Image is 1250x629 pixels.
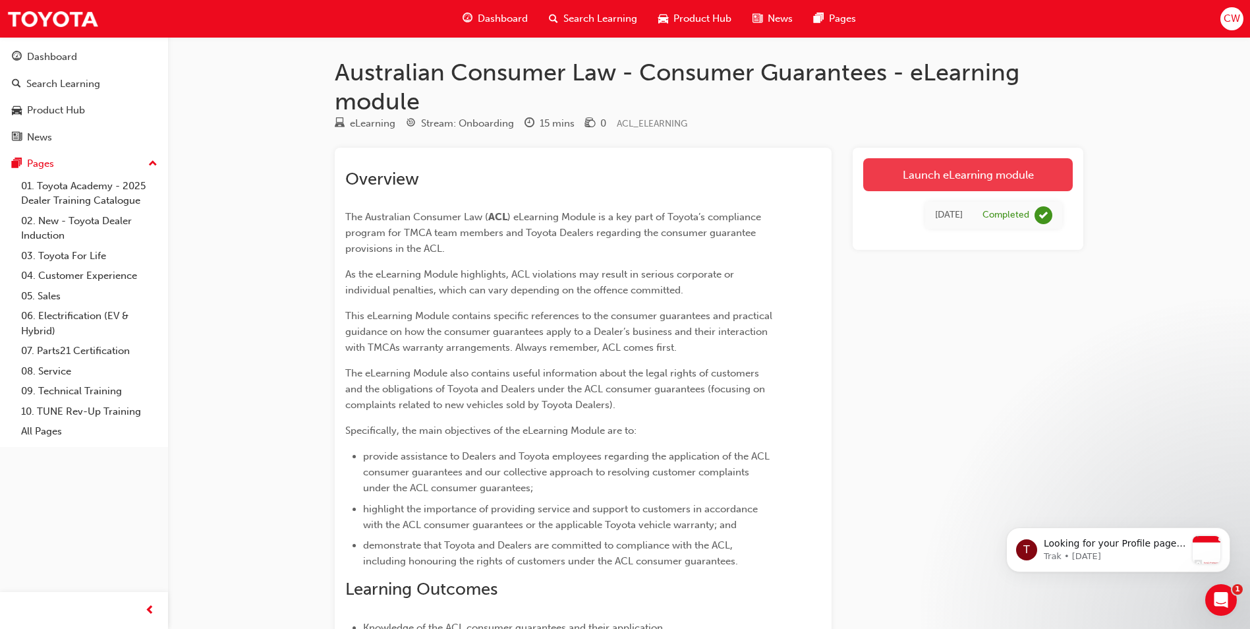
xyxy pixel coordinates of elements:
a: 08. Service [16,361,163,382]
span: prev-icon [145,603,155,619]
div: Price [585,115,606,132]
span: Search Learning [563,11,637,26]
div: News [27,130,52,145]
span: car-icon [658,11,668,27]
a: 02. New - Toyota Dealer Induction [16,211,163,246]
div: Product Hub [27,103,85,118]
button: CW [1220,7,1243,30]
div: Pages [27,156,54,171]
a: 06. Electrification (EV & Hybrid) [16,306,163,341]
a: News [5,125,163,150]
span: pages-icon [814,11,824,27]
span: Overview [345,169,419,189]
span: highlight the importance of providing service and support to customers in accordance with the ACL... [363,503,760,531]
div: 0 [600,116,606,131]
a: Search Learning [5,72,163,96]
div: Stream: Onboarding [421,116,514,131]
span: Specifically, the main objectives of the eLearning Module are to: [345,425,637,436]
div: Tue Aug 15 2023 22:00:00 GMT+0800 (Australian Western Standard Time) [935,208,963,223]
span: Product Hub [673,11,731,26]
span: Learning resource code [617,118,687,129]
a: search-iconSearch Learning [538,5,648,32]
a: Dashboard [5,45,163,69]
span: This eLearning Module contains specific references to the consumer guarantees and practical guida... [345,310,775,353]
iframe: Intercom notifications message [986,501,1250,593]
span: money-icon [585,118,595,130]
a: 07. Parts21 Certification [16,341,163,361]
a: guage-iconDashboard [452,5,538,32]
span: 1 [1232,584,1243,595]
span: Pages [829,11,856,26]
span: guage-icon [12,51,22,63]
span: search-icon [12,78,21,90]
div: Type [335,115,395,132]
span: learningResourceType_ELEARNING-icon [335,118,345,130]
a: Launch eLearning module [863,158,1073,191]
span: demonstrate that Toyota and Dealers are committed to compliance with the ACL, including honouring... [363,539,738,567]
span: News [768,11,793,26]
div: Search Learning [26,76,100,92]
div: eLearning [350,116,395,131]
span: The eLearning Module also contains useful information about the legal rights of customers and the... [345,367,768,411]
img: Trak [7,4,99,34]
span: car-icon [12,105,22,117]
span: The Australian Consumer Law ( [345,211,488,223]
button: Pages [5,152,163,176]
a: Product Hub [5,98,163,123]
span: provide assistance to Dealers and Toyota employees regarding the application of the ACL consumer ... [363,450,772,494]
span: search-icon [549,11,558,27]
span: up-icon [148,156,157,173]
span: learningRecordVerb_COMPLETE-icon [1035,206,1052,224]
span: news-icon [12,132,22,144]
h1: Australian Consumer Law - Consumer Guarantees - eLearning module [335,58,1083,115]
a: 05. Sales [16,286,163,307]
span: guage-icon [463,11,472,27]
span: clock-icon [525,118,534,130]
a: All Pages [16,421,163,442]
a: 03. Toyota For Life [16,246,163,266]
a: 01. Toyota Academy - 2025 Dealer Training Catalogue [16,176,163,211]
span: target-icon [406,118,416,130]
span: news-icon [753,11,762,27]
iframe: Intercom live chat [1205,584,1237,616]
a: 10. TUNE Rev-Up Training [16,402,163,422]
button: DashboardSearch LearningProduct HubNews [5,42,163,152]
div: Stream [406,115,514,132]
div: Completed [982,209,1029,222]
span: Learning Outcomes [345,579,497,599]
span: As the eLearning Module highlights, ACL violations may result in serious corporate or individual ... [345,268,737,296]
a: news-iconNews [742,5,803,32]
div: 15 mins [540,116,575,131]
span: pages-icon [12,158,22,170]
span: Dashboard [478,11,528,26]
span: ACL [488,211,507,223]
div: Dashboard [27,49,77,65]
a: 09. Technical Training [16,381,163,402]
a: 04. Customer Experience [16,266,163,286]
a: car-iconProduct Hub [648,5,742,32]
div: Duration [525,115,575,132]
a: pages-iconPages [803,5,866,32]
span: CW [1224,11,1240,26]
span: ) eLearning Module is a key part of Toyota’s compliance program for TMCA team members and Toyota ... [345,211,764,255]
